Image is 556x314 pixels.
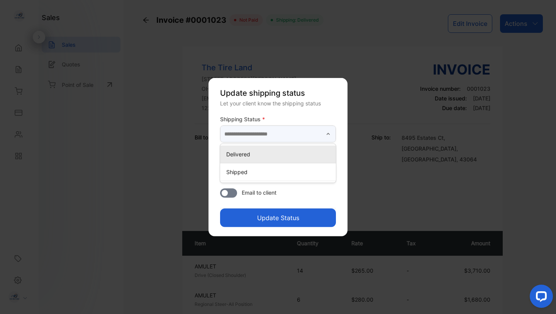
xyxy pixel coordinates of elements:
[220,99,336,107] div: Let your client know the shipping status
[242,188,276,197] span: Email to client
[524,282,556,314] iframe: LiveChat chat widget
[220,115,336,123] label: Shipping Status
[220,209,336,227] button: Update Status
[226,168,333,176] p: Shipped
[220,87,336,98] p: Update shipping status
[226,150,333,158] p: Delivered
